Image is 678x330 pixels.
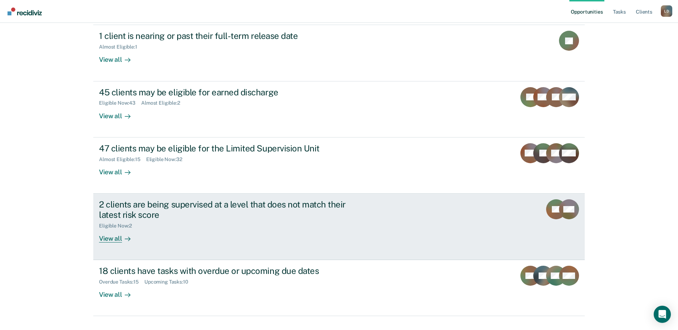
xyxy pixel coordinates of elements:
div: View all [99,285,139,299]
div: View all [99,50,139,64]
div: Overdue Tasks : 15 [99,279,144,285]
a: 1 client is nearing or past their full-term release dateAlmost Eligible:1View all [93,25,585,81]
div: Eligible Now : 43 [99,100,141,106]
div: Almost Eligible : 2 [141,100,186,106]
div: Open Intercom Messenger [654,306,671,323]
img: Recidiviz [8,7,42,15]
div: View all [99,106,139,120]
div: Upcoming Tasks : 10 [144,279,194,285]
div: 2 clients are being supervised at a level that does not match their latest risk score [99,199,350,220]
div: Almost Eligible : 15 [99,156,146,162]
div: View all [99,229,139,242]
div: 18 clients have tasks with overdue or upcoming due dates [99,266,350,276]
div: 47 clients may be eligible for the Limited Supervision Unit [99,143,350,154]
div: View all [99,162,139,176]
div: L D [661,5,672,17]
button: Profile dropdown button [661,5,672,17]
a: 2 clients are being supervised at a level that does not match their latest risk scoreEligible Now... [93,194,585,260]
a: 47 clients may be eligible for the Limited Supervision UnitAlmost Eligible:15Eligible Now:32View all [93,137,585,194]
div: 1 client is nearing or past their full-term release date [99,31,350,41]
div: Almost Eligible : 1 [99,44,143,50]
div: 45 clients may be eligible for earned discharge [99,87,350,97]
div: Eligible Now : 2 [99,223,138,229]
a: 18 clients have tasks with overdue or upcoming due datesOverdue Tasks:15Upcoming Tasks:10View all [93,260,585,316]
a: 45 clients may be eligible for earned dischargeEligible Now:43Almost Eligible:2View all [93,81,585,137]
div: Eligible Now : 32 [146,156,188,162]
